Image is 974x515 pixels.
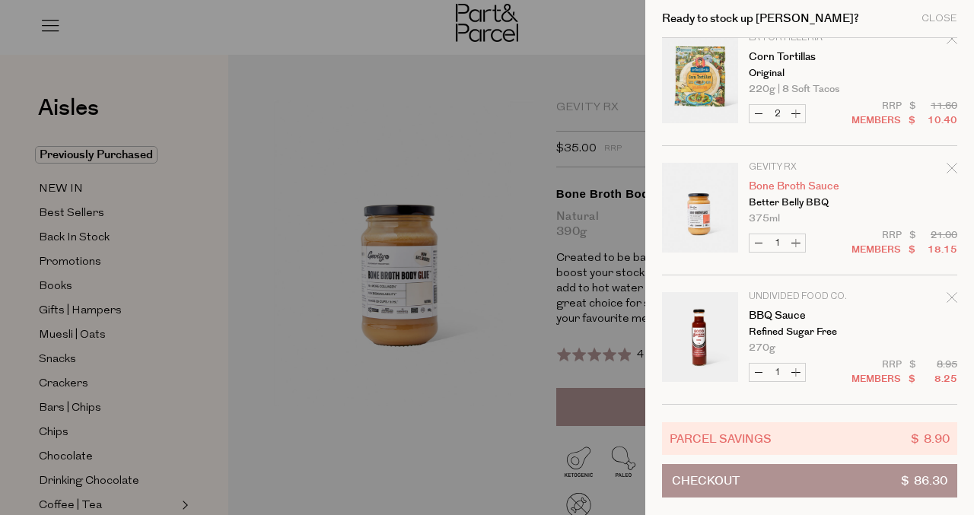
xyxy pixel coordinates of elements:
span: $ 8.90 [911,430,950,447]
p: Undivided Food Co. [749,292,867,301]
a: Corn Tortillas [749,52,867,62]
div: Remove Bone Broth Sauce [947,161,957,181]
p: Refined Sugar Free [749,327,867,337]
a: BBQ Sauce [749,310,867,321]
span: $ 86.30 [901,465,947,497]
p: Gevity RX [749,163,867,172]
button: Checkout$ 86.30 [662,464,957,498]
div: Remove Corn Tortillas [947,31,957,52]
p: Original [749,68,867,78]
span: 375ml [749,214,780,224]
input: QTY Bone Broth Sauce [768,234,787,252]
span: 220g | 8 Soft Tacos [749,84,839,94]
span: 270g [749,343,775,353]
p: Better Belly BBQ [749,198,867,208]
div: Close [921,14,957,24]
h2: Ready to stock up [PERSON_NAME]? [662,13,859,24]
input: QTY BBQ Sauce [768,364,787,381]
span: Checkout [672,465,740,497]
div: Remove BBQ Sauce [947,290,957,310]
span: Parcel Savings [670,430,772,447]
a: Bone Broth Sauce [749,181,867,192]
input: QTY Corn Tortillas [768,105,787,122]
p: La Tortilleria [749,33,867,43]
